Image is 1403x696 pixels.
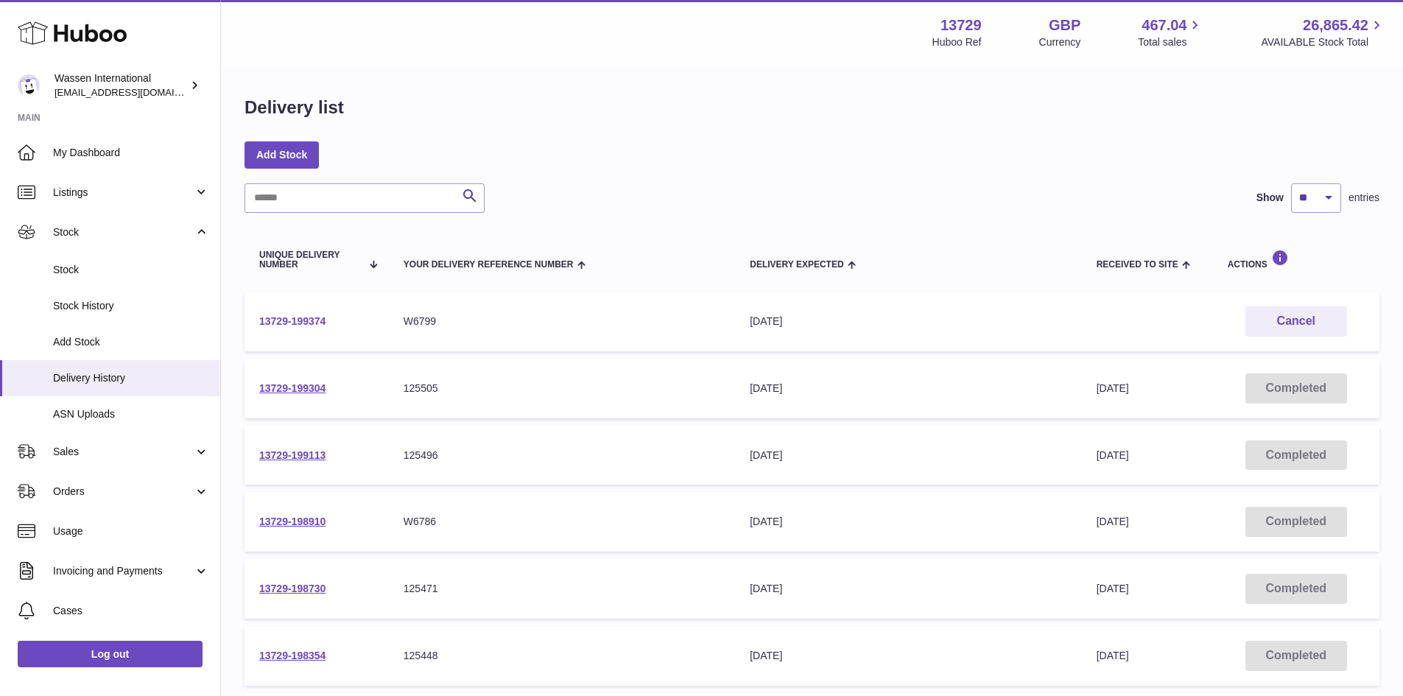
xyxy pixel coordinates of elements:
div: [DATE] [750,515,1066,529]
div: W6786 [404,515,720,529]
a: 13729-199304 [259,382,326,394]
strong: GBP [1049,15,1080,35]
div: Huboo Ref [932,35,982,49]
span: Usage [53,524,209,538]
span: Sales [53,445,194,459]
div: W6799 [404,314,720,328]
a: Add Stock [245,141,319,168]
a: 13729-199374 [259,315,326,327]
span: ASN Uploads [53,407,209,421]
div: 125505 [404,382,720,396]
a: 13729-198354 [259,650,326,661]
div: 125471 [404,582,720,596]
span: Add Stock [53,335,209,349]
a: 13729-199113 [259,449,326,461]
span: entries [1349,191,1379,205]
span: [EMAIL_ADDRESS][DOMAIN_NAME] [54,86,217,98]
span: 467.04 [1142,15,1186,35]
button: Cancel [1245,306,1347,337]
span: [DATE] [1097,583,1129,594]
span: [DATE] [1097,516,1129,527]
a: 26,865.42 AVAILABLE Stock Total [1261,15,1385,49]
span: [DATE] [1097,382,1129,394]
h1: Delivery list [245,96,344,119]
span: [DATE] [1097,449,1129,461]
span: Stock History [53,299,209,313]
span: Stock [53,225,194,239]
span: Delivery History [53,371,209,385]
a: 467.04 Total sales [1138,15,1203,49]
span: Delivery Expected [750,260,843,270]
span: 26,865.42 [1303,15,1368,35]
a: Log out [18,641,203,667]
a: 13729-198730 [259,583,326,594]
div: Wassen International [54,71,187,99]
span: Total sales [1138,35,1203,49]
span: My Dashboard [53,146,209,160]
strong: 13729 [940,15,982,35]
span: Your Delivery Reference Number [404,260,574,270]
span: Listings [53,186,194,200]
span: Cases [53,604,209,618]
div: 125448 [404,649,720,663]
span: Invoicing and Payments [53,564,194,578]
div: Currency [1039,35,1081,49]
div: [DATE] [750,449,1066,463]
div: [DATE] [750,382,1066,396]
img: internationalsupplychain@wassen.com [18,74,40,96]
div: [DATE] [750,649,1066,663]
div: [DATE] [750,314,1066,328]
span: Unique Delivery Number [259,250,361,270]
span: AVAILABLE Stock Total [1261,35,1385,49]
span: Received to Site [1097,260,1178,270]
span: Orders [53,485,194,499]
a: 13729-198910 [259,516,326,527]
span: Stock [53,263,209,277]
span: [DATE] [1097,650,1129,661]
div: [DATE] [750,582,1066,596]
div: Actions [1228,250,1365,270]
label: Show [1256,191,1284,205]
div: 125496 [404,449,720,463]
